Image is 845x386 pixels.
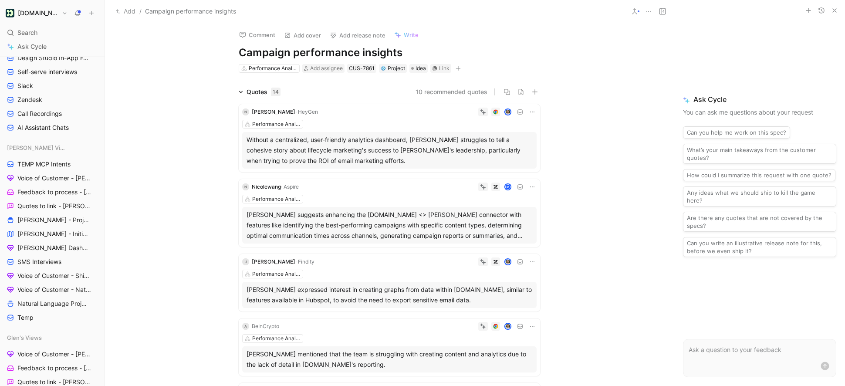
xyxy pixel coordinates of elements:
[247,135,532,166] div: Without a centralized, user-friendly analytics dashboard, [PERSON_NAME] struggles to tell a cohes...
[3,26,101,39] div: Search
[247,284,532,305] div: [PERSON_NAME] expressed interest in creating graphs from data within [DOMAIN_NAME], similar to fe...
[249,64,297,73] div: Performance Analysis
[3,269,101,282] a: Voice of Customer - Shipped
[3,255,101,268] a: SMS Interviews
[439,64,450,73] div: Link
[242,183,249,190] div: N
[683,144,836,164] button: What’s your main takeaways from the customer quotes?
[3,348,101,361] a: Voice of Customer - [PERSON_NAME]
[235,29,279,41] button: Comment
[247,349,532,370] div: [PERSON_NAME] mentioned that the team is struggling with creating content and analytics due to th...
[17,202,91,210] span: Quotes to link - [PERSON_NAME]
[17,54,91,62] span: Design Studio In-App Feedback
[381,66,386,71] img: 💠
[17,95,42,104] span: Zendesk
[416,64,426,73] span: Idea
[409,64,428,73] div: Idea
[252,120,301,129] div: Performance Analysis
[3,331,101,344] div: Glen's Views
[17,160,71,169] span: TEMP MCP Intents
[381,64,405,73] div: Project
[683,169,835,181] button: How could I summarize this request with one quote?
[3,362,101,375] a: Feedback to process - [PERSON_NAME]
[17,257,61,266] span: SMS Interviews
[17,27,37,38] span: Search
[242,323,249,330] div: A
[280,29,325,41] button: Add cover
[295,108,318,115] span: · HeyGen
[3,186,101,199] a: Feedback to process - [PERSON_NAME]
[17,123,69,132] span: AI Assistant Chats
[683,212,836,232] button: Are there any quotes that are not covered by the specs?
[3,241,101,254] a: [PERSON_NAME] Dashboard
[114,6,138,17] button: Add
[7,143,66,152] span: [PERSON_NAME] Views
[683,126,790,139] button: Can you help me work on this spec?
[505,324,511,329] img: avatar
[3,311,101,324] a: Temp
[3,227,101,240] a: [PERSON_NAME] - Initiatives
[17,313,34,322] span: Temp
[17,271,90,280] span: Voice of Customer - Shipped
[17,299,89,308] span: Natural Language Projects
[247,87,281,97] div: Quotes
[252,322,279,331] div: BeInCrypto
[17,230,90,238] span: [PERSON_NAME] - Initiatives
[242,108,249,115] div: N
[3,141,101,154] div: [PERSON_NAME] Views
[17,216,90,224] span: [PERSON_NAME] - Projects
[17,285,91,294] span: Voice of Customer - Natural Language
[239,46,540,60] h1: Campaign performance insights
[3,51,101,64] a: Design Studio In-App Feedback
[17,41,47,52] span: Ask Cycle
[252,108,295,115] span: [PERSON_NAME]
[3,297,101,310] a: Natural Language Projects
[390,29,422,41] button: Write
[271,88,281,96] div: 14
[242,258,249,265] div: J
[326,29,389,41] button: Add release note
[505,184,511,190] div: M
[505,259,511,265] img: avatar
[3,141,101,324] div: [PERSON_NAME] ViewsTEMP MCP IntentsVoice of Customer - [PERSON_NAME]Feedback to process - [PERSON...
[17,350,91,359] span: Voice of Customer - [PERSON_NAME]
[18,9,58,17] h1: [DOMAIN_NAME]
[281,183,299,190] span: · Aspire
[235,87,284,97] div: Quotes14
[145,6,236,17] span: Campaign performance insights
[3,79,101,92] a: Slack
[349,64,375,73] div: CUS-7861
[3,200,101,213] a: Quotes to link - [PERSON_NAME]
[247,210,532,241] div: [PERSON_NAME] suggests enhancing the [DOMAIN_NAME] <> [PERSON_NAME] connector with features like ...
[3,40,101,53] a: Ask Cycle
[6,9,14,17] img: Customer.io
[17,364,92,372] span: Feedback to process - [PERSON_NAME]
[252,334,301,343] div: Performance Analysis
[252,258,295,265] span: [PERSON_NAME]
[3,107,101,120] a: Call Recordings
[3,213,101,227] a: [PERSON_NAME] - Projects
[379,64,407,73] div: 💠Project
[3,93,101,106] a: Zendesk
[17,109,62,118] span: Call Recordings
[252,183,281,190] span: Nicolewang
[3,65,101,78] a: Self-serve interviews
[404,31,419,39] span: Write
[17,68,77,76] span: Self-serve interviews
[683,94,836,105] span: Ask Cycle
[505,109,511,115] img: avatar
[295,258,314,265] span: · Findity
[3,158,101,171] a: TEMP MCP Intents
[17,81,33,90] span: Slack
[3,121,101,134] a: AI Assistant Chats
[252,270,301,278] div: Performance Analysis
[252,195,301,203] div: Performance Analysis
[3,7,70,19] button: Customer.io[DOMAIN_NAME]
[139,6,142,17] span: /
[683,237,836,257] button: Can you write an illustrative release note for this, before we even ship it?
[7,333,42,342] span: Glen's Views
[310,65,343,71] span: Add assignee
[416,87,487,97] button: 10 recommended quotes
[3,283,101,296] a: Voice of Customer - Natural Language
[17,244,90,252] span: [PERSON_NAME] Dashboard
